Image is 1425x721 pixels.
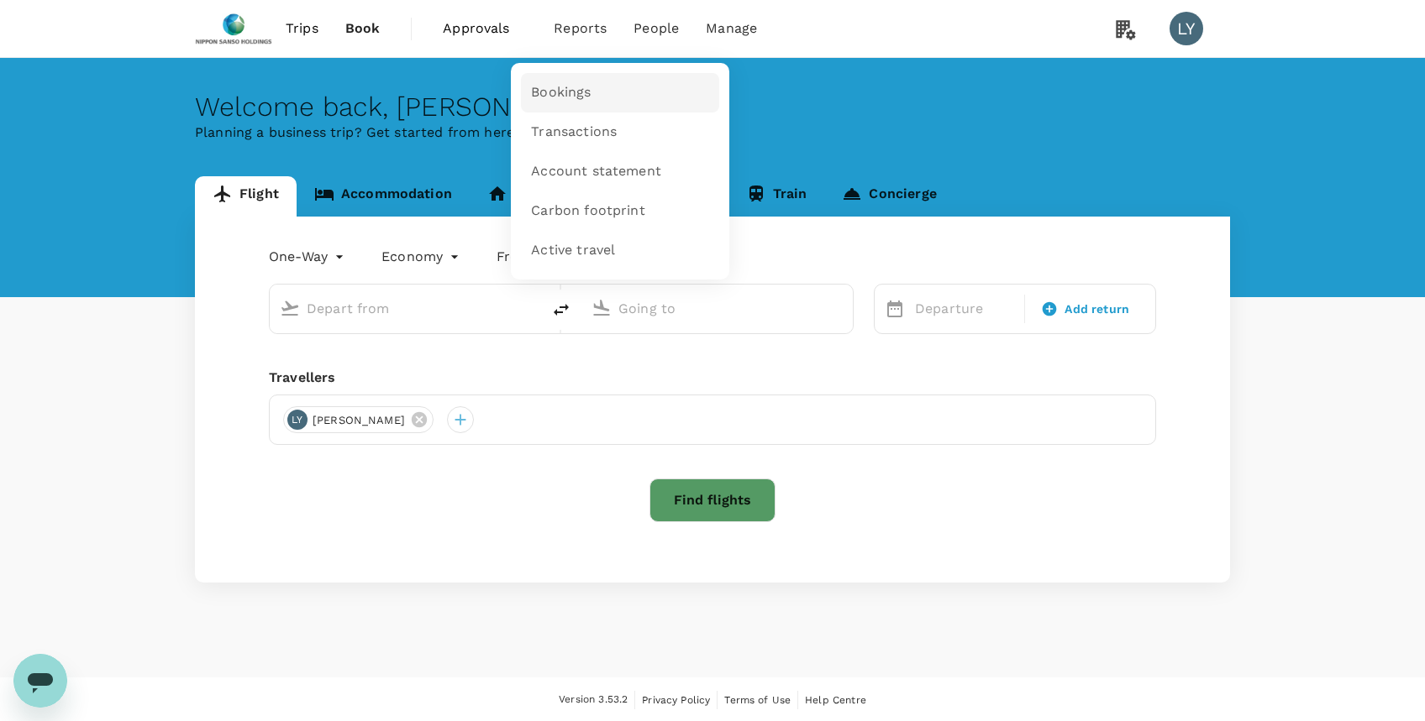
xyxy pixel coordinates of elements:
div: Travellers [269,368,1156,388]
span: Active travel [531,241,615,260]
span: Carbon footprint [531,201,644,221]
span: Manage [706,18,757,39]
div: LY[PERSON_NAME] [283,406,434,433]
a: Carbon footprint [521,191,719,231]
a: Bookings [521,73,719,112]
span: Add return [1065,300,1129,318]
a: Transactions [521,112,719,152]
div: One-Way [269,243,348,270]
span: Terms of Use [724,694,791,706]
a: Concierge [824,176,954,217]
img: Nippon Sanso Holdings Singapore Pte Ltd [195,10,272,47]
span: Transactions [531,123,617,142]
a: Account statement [521,152,719,191]
a: Terms of Use [724,691,791,709]
div: LY [1170,12,1203,45]
a: Active travel [521,231,719,270]
a: Long stay [470,176,598,217]
span: Book [345,18,381,39]
button: Find flights [649,478,776,522]
span: Privacy Policy [642,694,710,706]
span: Version 3.53.2 [559,692,628,708]
button: Open [529,306,533,310]
span: Help Centre [805,694,866,706]
div: Welcome back , [PERSON_NAME] . [195,91,1230,123]
a: Privacy Policy [642,691,710,709]
a: Help Centre [805,691,866,709]
input: Depart from [307,295,506,321]
p: Departure [915,299,1014,319]
a: Flight [195,176,297,217]
span: Trips [286,18,318,39]
span: People [634,18,679,39]
div: LY [287,410,308,430]
span: [PERSON_NAME] [302,412,415,429]
span: Reports [554,18,607,39]
div: Economy [381,243,463,270]
span: Approvals [443,18,527,39]
span: Account statement [531,162,661,181]
button: Frequent flyer programme [497,247,691,267]
a: Accommodation [297,176,470,217]
span: Bookings [531,83,591,102]
a: Train [728,176,825,217]
input: Going to [618,295,818,321]
p: Frequent flyer programme [497,247,670,267]
iframe: Button to launch messaging window [13,654,67,708]
p: Planning a business trip? Get started from here. [195,123,1230,143]
button: Open [841,306,844,310]
button: delete [541,290,581,330]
